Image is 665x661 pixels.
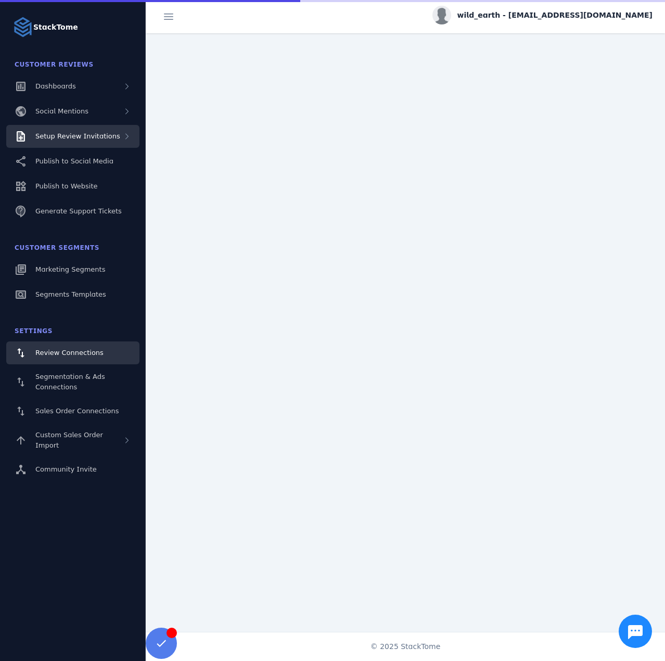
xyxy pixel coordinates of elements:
span: Social Mentions [35,107,88,115]
span: Segments Templates [35,290,106,298]
span: © 2025 StackTome [370,641,441,652]
span: Setup Review Invitations [35,132,120,140]
a: Segmentation & Ads Connections [6,366,139,398]
span: Generate Support Tickets [35,207,122,215]
span: Publish to Website [35,182,97,190]
span: wild_earth - [EMAIL_ADDRESS][DOMAIN_NAME] [457,10,653,21]
a: Sales Order Connections [6,400,139,423]
span: Marketing Segments [35,265,105,273]
span: Settings [15,327,53,335]
span: Customer Reviews [15,61,94,68]
button: wild_earth - [EMAIL_ADDRESS][DOMAIN_NAME] [432,6,653,24]
img: Logo image [12,17,33,37]
span: Review Connections [35,349,104,357]
span: Dashboards [35,82,76,90]
span: Customer Segments [15,244,99,251]
span: Segmentation & Ads Connections [35,373,105,391]
a: Community Invite [6,458,139,481]
a: Generate Support Tickets [6,200,139,223]
a: Publish to Website [6,175,139,198]
strong: StackTome [33,22,78,33]
a: Segments Templates [6,283,139,306]
span: Sales Order Connections [35,407,119,415]
a: Review Connections [6,341,139,364]
span: Custom Sales Order Import [35,431,103,449]
span: Community Invite [35,465,97,473]
span: Publish to Social Media [35,157,113,165]
img: profile.jpg [432,6,451,24]
a: Publish to Social Media [6,150,139,173]
a: Marketing Segments [6,258,139,281]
